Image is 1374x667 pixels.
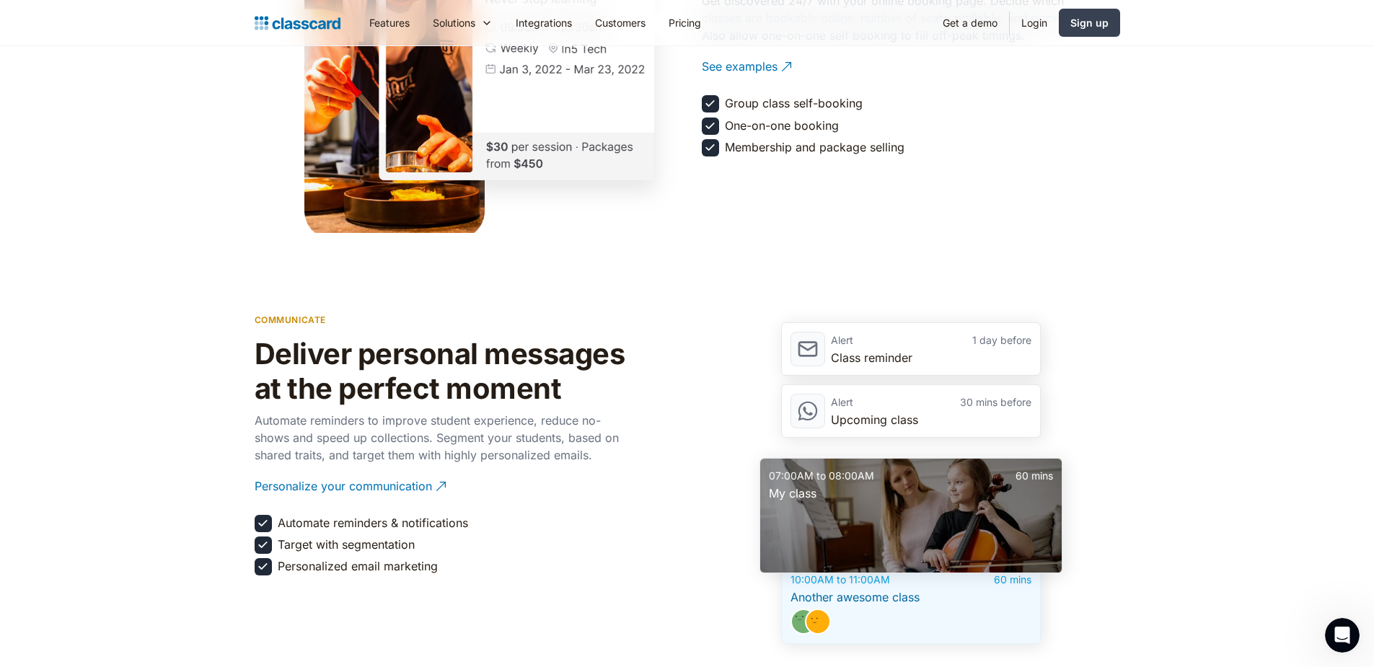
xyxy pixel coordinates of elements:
[931,394,1031,411] div: 30 mins before
[911,467,1053,485] div: 60 mins
[657,6,713,39] a: Pricing
[769,485,1053,502] div: My class
[433,15,475,30] div: Solutions
[255,337,630,406] h2: Deliver personal messages at the perfect moment
[702,47,778,75] div: See examples
[278,536,415,552] div: Target with segmentation
[791,571,911,588] div: 10:00AM to 11:00AM
[702,47,1077,87] a: See examples
[831,411,1031,428] div: Upcoming class
[725,95,863,111] div: Group class self-booking
[278,558,438,574] div: Personalized email marketing
[725,139,904,155] div: Membership and package selling
[583,6,657,39] a: Customers
[255,313,327,327] p: communicate
[358,6,421,39] a: Features
[1010,6,1059,39] a: Login
[911,571,1031,588] div: 60 mins
[421,6,504,39] div: Solutions
[255,467,432,495] div: Personalize your communication
[255,412,630,464] p: Automate reminders to improve student experience, reduce no-shows and speed up collections. Segme...
[791,588,1031,606] div: Another awesome class
[1325,618,1360,653] iframe: Intercom live chat
[831,349,1031,366] div: Class reminder
[1070,15,1109,30] div: Sign up
[831,332,931,349] div: Alert
[504,6,583,39] a: Integrations
[769,467,911,485] div: 07:00AM to 08:00AM
[1059,9,1120,37] a: Sign up
[931,332,1031,349] div: 1 day before
[725,118,839,133] div: One-on-one booking
[831,394,931,411] div: Alert
[255,467,630,506] a: Personalize your communication
[278,515,468,531] div: Automate reminders & notifications
[931,6,1009,39] a: Get a demo
[255,13,340,33] a: home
